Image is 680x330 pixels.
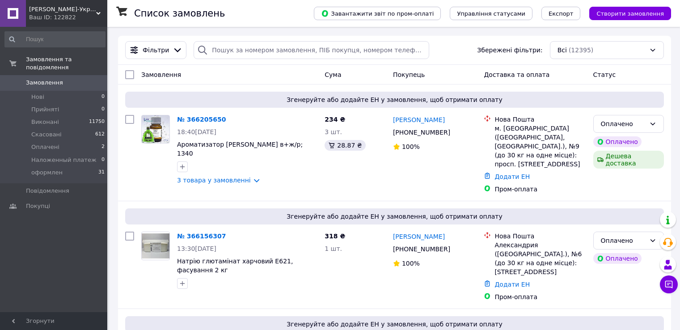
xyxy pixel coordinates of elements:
span: Замовлення [26,79,63,87]
span: 3 шт. [325,128,342,135]
span: [PHONE_NUMBER] [393,129,450,136]
a: Фото товару [141,115,170,144]
div: Нова Пошта [494,232,586,241]
div: м. [GEOGRAPHIC_DATA] ([GEOGRAPHIC_DATA], [GEOGRAPHIC_DATA].), №9 (до 30 кг на одне місце): просп.... [494,124,586,169]
a: Додати ЕН [494,281,530,288]
div: Оплачено [601,119,646,129]
span: 0 [101,93,105,101]
div: Оплачено [593,253,642,264]
div: Александрия ([GEOGRAPHIC_DATA].), №6 (до 30 кг на одне місце): [STREET_ADDRESS] [494,241,586,276]
span: 2 [101,143,105,151]
div: Дешева доставка [593,151,664,169]
span: Оплачені [31,143,59,151]
span: Нові [31,93,44,101]
span: 100% [402,143,420,150]
span: (12395) [569,47,593,54]
button: Чат з покупцем [660,275,678,293]
span: Всі [558,46,567,55]
img: Фото товару [142,115,169,143]
span: Фільтри [143,46,169,55]
a: Фото товару [141,232,170,260]
span: Повідомлення [26,187,69,195]
span: 0 [101,156,105,164]
span: Покупець [393,71,425,78]
a: № 366205650 [177,116,226,123]
span: Доставка та оплата [484,71,549,78]
span: 0 [101,106,105,114]
span: 18:40[DATE] [177,128,216,135]
span: оформлен [31,169,63,177]
a: [PERSON_NAME] [393,232,445,241]
span: Згенеруйте або додайте ЕН у замовлення, щоб отримати оплату [129,95,660,104]
div: Оплачено [601,236,646,245]
span: Виконані [31,118,59,126]
span: 1 шт. [325,245,342,252]
span: 11750 [89,118,105,126]
span: Управління статусами [457,10,525,17]
span: 612 [95,131,105,139]
span: Покупці [26,202,50,210]
div: Нова Пошта [494,115,586,124]
div: Пром-оплата [494,292,586,301]
button: Завантажити звіт по пром-оплаті [314,7,441,20]
a: Натрію глютамінат харчовий Е621, фасування 2 кг [177,258,293,274]
div: Ваш ID: 122822 [29,13,107,21]
span: Згенеруйте або додайте ЕН у замовлення, щоб отримати оплату [129,212,660,221]
h1: Список замовлень [134,8,225,19]
span: 13:30[DATE] [177,245,216,252]
img: Фото товару [142,233,169,258]
div: 28.87 ₴ [325,140,365,151]
span: 318 ₴ [325,233,345,240]
a: Створити замовлення [580,9,671,17]
a: 3 товара у замовленні [177,177,251,184]
span: Наложенный платеж [31,156,97,164]
button: Створити замовлення [589,7,671,20]
span: Cума [325,71,341,78]
button: Експорт [541,7,581,20]
span: Завантажити звіт по пром-оплаті [321,9,434,17]
a: Додати ЕН [494,173,530,180]
span: Збережені фільтри: [477,46,542,55]
button: Управління статусами [450,7,532,20]
input: Пошук за номером замовлення, ПІБ покупця, номером телефону, Email, номером накладної [194,41,429,59]
a: [PERSON_NAME] [393,115,445,124]
a: № 366156307 [177,233,226,240]
span: Замовлення та повідомлення [26,55,107,72]
span: Експорт [549,10,574,17]
span: [PHONE_NUMBER] [393,245,450,253]
div: Оплачено [593,136,642,147]
span: Замовлення [141,71,181,78]
span: 234 ₴ [325,116,345,123]
span: Лев-Україна Компанія ТОВ [29,5,96,13]
input: Пошук [4,31,106,47]
span: 31 [98,169,105,177]
a: Ароматизатор [PERSON_NAME] в+ж/р; 1340 [177,141,303,157]
span: Статус [593,71,616,78]
span: Прийняті [31,106,59,114]
div: Пром-оплата [494,185,586,194]
span: Згенеруйте або додайте ЕН у замовлення, щоб отримати оплату [129,320,660,329]
span: 100% [402,260,420,267]
span: Створити замовлення [596,10,664,17]
span: Скасовані [31,131,62,139]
